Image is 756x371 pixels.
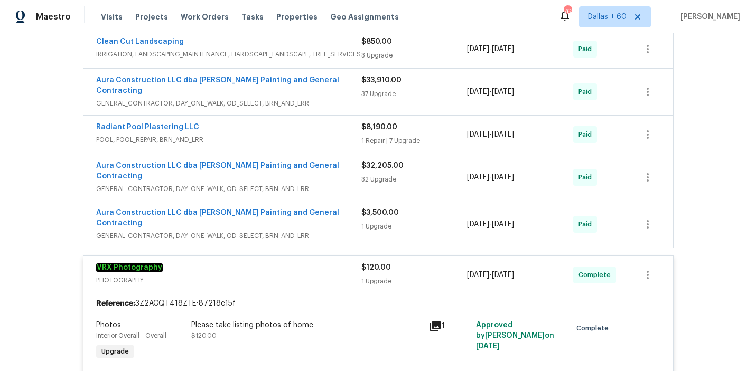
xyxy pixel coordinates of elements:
span: Properties [276,12,318,22]
span: - [467,44,514,54]
span: $32,205.00 [361,162,404,169]
div: 32 Upgrade [361,174,468,185]
span: Complete [576,323,613,334]
b: Reference: [96,298,135,309]
div: 3 Upgrade [361,50,468,61]
div: 3Z2ACQT418ZTE-87218e15f [83,294,673,313]
span: $33,910.00 [361,77,402,84]
span: GENERAL_CONTRACTOR, DAY_ONE_WALK, OD_SELECT, BRN_AND_LRR [96,98,361,109]
span: [DATE] [492,174,514,181]
span: GENERAL_CONTRACTOR, DAY_ONE_WALK, OD_SELECT, BRN_AND_LRR [96,184,361,194]
span: [DATE] [467,88,489,96]
div: Please take listing photos of home [191,320,423,330]
span: [DATE] [476,343,500,350]
span: [DATE] [467,45,489,53]
span: [DATE] [492,131,514,138]
span: [DATE] [492,45,514,53]
span: - [467,219,514,230]
span: Geo Assignments [330,12,399,22]
span: Interior Overall - Overall [96,332,166,339]
span: Tasks [241,13,264,21]
span: $3,500.00 [361,209,399,216]
span: $850.00 [361,38,392,45]
span: Visits [101,12,123,22]
span: Photos [96,321,121,329]
div: 37 Upgrade [361,89,468,99]
span: Work Orders [181,12,229,22]
span: [DATE] [492,271,514,279]
a: Aura Construction LLC dba [PERSON_NAME] Painting and General Contracting [96,77,339,94]
span: [DATE] [467,174,489,181]
span: Projects [135,12,168,22]
span: $120.00 [361,264,391,271]
span: $8,190.00 [361,123,397,131]
span: Complete [578,270,615,280]
span: [PERSON_NAME] [676,12,740,22]
span: Paid [578,172,596,183]
div: 1 Repair | 7 Upgrade [361,136,468,146]
span: Maestro [36,12,71,22]
span: Dallas + 60 [588,12,627,22]
span: PHOTOGRAPHY [96,275,361,286]
span: $120.00 [191,332,217,339]
span: - [467,172,514,183]
span: Upgrade [97,346,133,357]
span: [DATE] [467,271,489,279]
a: Aura Construction LLC dba [PERSON_NAME] Painting and General Contracting [96,162,339,180]
span: Paid [578,87,596,97]
span: [DATE] [467,221,489,228]
span: [DATE] [492,88,514,96]
span: GENERAL_CONTRACTOR, DAY_ONE_WALK, OD_SELECT, BRN_AND_LRR [96,231,361,241]
a: VRX Photography [96,263,163,272]
span: Paid [578,219,596,230]
span: - [467,87,514,97]
a: Clean Cut Landscaping [96,38,184,45]
span: [DATE] [467,131,489,138]
a: Aura Construction LLC dba [PERSON_NAME] Painting and General Contracting [96,209,339,227]
span: Paid [578,129,596,140]
div: 762 [564,6,571,17]
div: 1 Upgrade [361,221,468,232]
span: Approved by [PERSON_NAME] on [476,321,554,350]
span: Paid [578,44,596,54]
div: 1 Upgrade [361,276,468,287]
span: - [467,270,514,280]
span: POOL, POOL_REPAIR, BRN_AND_LRR [96,135,361,145]
div: 1 [429,320,470,332]
span: IRRIGATION, LANDSCAPING_MAINTENANCE, HARDSCAPE_LANDSCAPE, TREE_SERVICES [96,49,361,60]
a: Radiant Pool Plastering LLC [96,123,199,131]
span: [DATE] [492,221,514,228]
span: - [467,129,514,140]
